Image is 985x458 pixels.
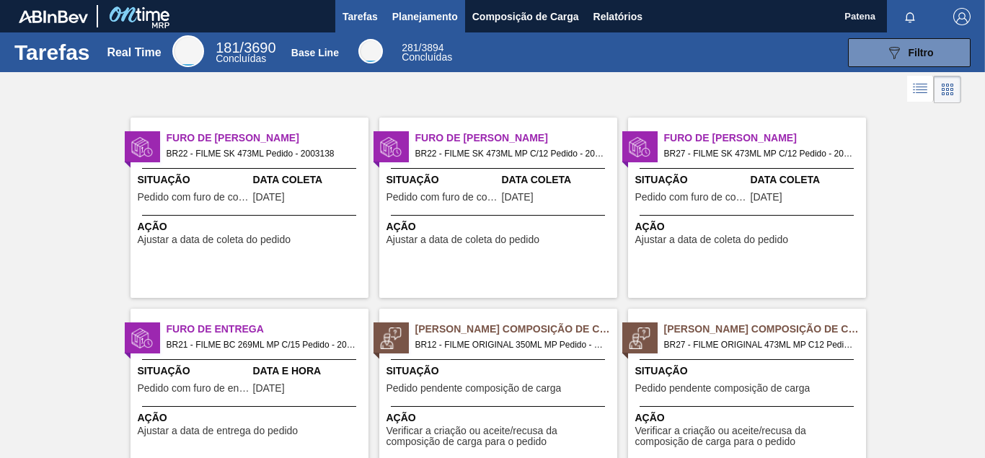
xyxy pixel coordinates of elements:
span: Pedido com furo de coleta [138,192,249,203]
span: / 3894 [402,42,443,53]
span: Ajustar a data de coleta do pedido [387,234,540,245]
img: status [131,136,153,158]
div: Real Time [107,46,161,59]
span: Ação [387,410,614,426]
span: BR12 - FILME ORIGINAL 350ML MP Pedido - 2025638 [415,337,606,353]
div: Visão em Lista [907,76,934,103]
h1: Tarefas [14,44,90,61]
span: Pedido Aguardando Composição de Carga [664,322,866,337]
button: Notificações [887,6,933,27]
span: Planejamento [392,8,458,25]
span: BR21 - FILME BC 269ML MP C/15 Pedido - 2007510 [167,337,357,353]
span: Situação [387,172,498,188]
div: Base Line [358,39,383,63]
span: Furo de Entrega [167,322,368,337]
span: Pedido com furo de entrega [138,383,249,394]
span: Ação [635,410,862,426]
img: status [380,136,402,158]
span: Composição de Carga [472,8,579,25]
div: Base Line [291,47,339,58]
span: Data Coleta [502,172,614,188]
span: Situação [138,364,249,379]
span: / 3690 [216,40,275,56]
span: Pedido pendente composição de carga [387,383,562,394]
span: Pedido Aguardando Composição de Carga [415,322,617,337]
span: Ação [138,410,365,426]
span: Data Coleta [253,172,365,188]
span: Tarefas [343,8,378,25]
span: Concluídas [402,51,452,63]
img: status [629,136,650,158]
img: TNhmsLtSVTkK8tSr43FrP2fwEKptu5GPRR3wAAAABJRU5ErkJggg== [19,10,88,23]
span: Verificar a criação ou aceite/recusa da composição de carga para o pedido [635,426,862,448]
img: status [131,327,153,349]
span: Concluídas [216,53,266,64]
span: 12/09/2025 [253,192,285,203]
span: Ação [387,219,614,234]
span: Ajustar a data de coleta do pedido [635,234,789,245]
img: Logout [953,8,971,25]
span: 12/09/2025 [751,192,782,203]
span: BR27 - FILME ORIGINAL 473ML MP C12 Pedido - 2027735 [664,337,854,353]
span: Pedido com furo de coleta [387,192,498,203]
span: Data e Hora [253,364,365,379]
img: status [380,327,402,349]
button: Filtro [848,38,971,67]
span: Ação [138,219,365,234]
span: Ajustar a data de coleta do pedido [138,234,291,245]
span: 181 [216,40,239,56]
span: Verificar a criação ou aceite/recusa da composição de carga para o pedido [387,426,614,448]
span: Pedido pendente composição de carga [635,383,810,394]
span: Filtro [909,47,934,58]
span: Furo de Coleta [664,131,866,146]
div: Real Time [172,35,204,67]
span: Ajustar a data de entrega do pedido [138,426,299,436]
div: Base Line [402,43,452,62]
span: Situação [635,172,747,188]
span: 281 [402,42,418,53]
span: Pedido com furo de coleta [635,192,747,203]
span: Situação [138,172,249,188]
div: Real Time [216,42,275,63]
span: Data Coleta [751,172,862,188]
span: Furo de Coleta [167,131,368,146]
span: Situação [635,364,862,379]
span: BR27 - FILME SK 473ML MP C/12 Pedido - 2007313 [664,146,854,162]
div: Visão em Cards [934,76,961,103]
span: 14/09/2025, [253,383,285,394]
span: Situação [387,364,614,379]
span: Relatórios [593,8,642,25]
span: Furo de Coleta [415,131,617,146]
span: BR22 - FILME SK 473ML MP C/12 Pedido - 2007314 [415,146,606,162]
span: BR22 - FILME SK 473ML Pedido - 2003138 [167,146,357,162]
span: 12/09/2025 [502,192,534,203]
img: status [629,327,650,349]
span: Ação [635,219,862,234]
